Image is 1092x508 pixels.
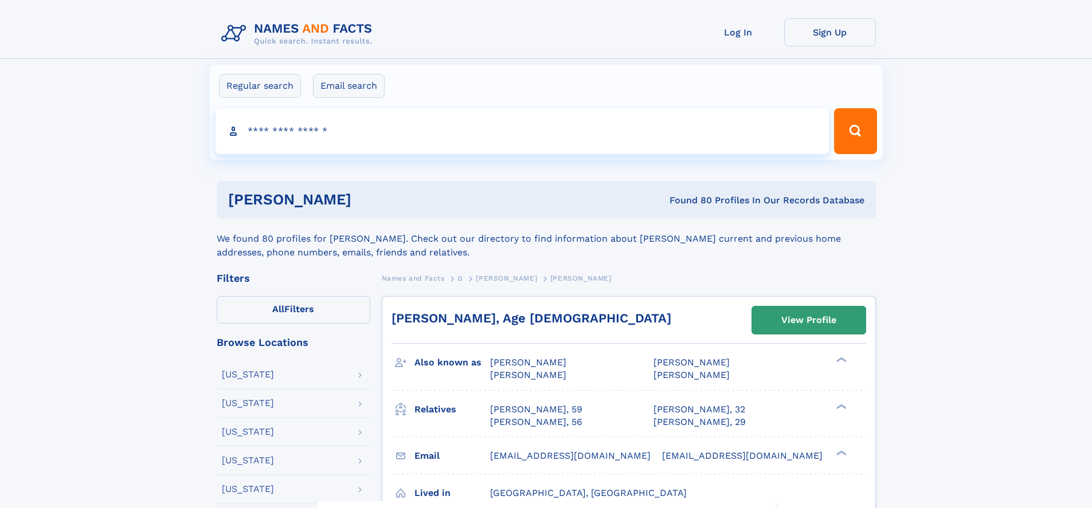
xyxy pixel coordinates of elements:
[550,274,612,282] span: [PERSON_NAME]
[692,18,784,46] a: Log In
[414,400,490,419] h3: Relatives
[457,274,463,282] span: G
[781,307,836,333] div: View Profile
[222,485,274,494] div: [US_STATE]
[653,416,746,428] a: [PERSON_NAME], 29
[833,356,847,364] div: ❯
[414,446,490,466] h3: Email
[662,450,823,461] span: [EMAIL_ADDRESS][DOMAIN_NAME]
[653,357,730,368] span: [PERSON_NAME]
[457,271,463,285] a: G
[653,369,730,380] span: [PERSON_NAME]
[313,74,385,98] label: Email search
[217,337,370,348] div: Browse Locations
[216,108,829,154] input: search input
[490,487,687,498] span: [GEOGRAPHIC_DATA], [GEOGRAPHIC_DATA]
[833,449,847,456] div: ❯
[784,18,876,46] a: Sign Up
[834,108,876,154] button: Search Button
[653,403,745,416] a: [PERSON_NAME], 32
[217,18,382,49] img: Logo Names and Facts
[510,194,864,207] div: Found 80 Profiles In Our Records Database
[217,273,370,283] div: Filters
[490,357,566,368] span: [PERSON_NAME]
[490,450,651,461] span: [EMAIL_ADDRESS][DOMAIN_NAME]
[382,271,445,285] a: Names and Facts
[414,483,490,503] h3: Lived in
[217,296,370,324] label: Filters
[490,369,566,380] span: [PERSON_NAME]
[476,274,537,282] span: [PERSON_NAME]
[222,370,274,379] div: [US_STATE]
[833,403,847,410] div: ❯
[476,271,537,285] a: [PERSON_NAME]
[392,311,671,325] a: [PERSON_NAME], Age [DEMOGRAPHIC_DATA]
[217,218,876,259] div: We found 80 profiles for [PERSON_NAME]. Check out our directory to find information about [PERSON...
[228,192,511,207] h1: [PERSON_NAME]
[219,74,301,98] label: Regular search
[414,353,490,372] h3: Also known as
[752,306,866,334] a: View Profile
[222,456,274,465] div: [US_STATE]
[272,304,284,314] span: All
[222,427,274,436] div: [US_STATE]
[222,399,274,408] div: [US_STATE]
[490,403,582,416] a: [PERSON_NAME], 59
[490,416,582,428] a: [PERSON_NAME], 56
